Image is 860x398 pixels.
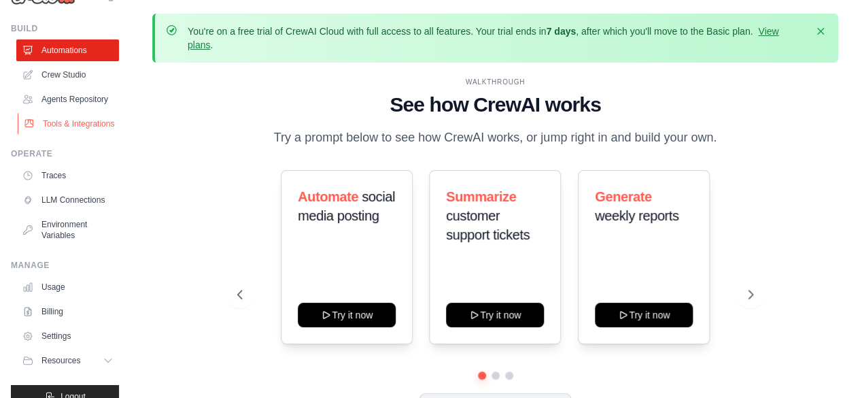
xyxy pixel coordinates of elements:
[237,77,753,87] div: WALKTHROUGH
[16,214,119,246] a: Environment Variables
[16,276,119,298] a: Usage
[188,24,806,52] p: You're on a free trial of CrewAI Cloud with full access to all features. Your trial ends in , aft...
[41,355,80,366] span: Resources
[237,93,753,117] h1: See how CrewAI works
[16,301,119,322] a: Billing
[298,189,358,204] span: Automate
[595,303,693,327] button: Try it now
[446,208,530,242] span: customer support tickets
[546,26,576,37] strong: 7 days
[446,189,516,204] span: Summarize
[267,128,724,148] p: Try a prompt below to see how CrewAI works, or jump right in and build your own.
[16,350,119,371] button: Resources
[16,64,119,86] a: Crew Studio
[16,165,119,186] a: Traces
[595,189,652,204] span: Generate
[11,148,119,159] div: Operate
[16,325,119,347] a: Settings
[792,333,860,398] iframe: Chat Widget
[595,208,678,223] span: weekly reports
[16,189,119,211] a: LLM Connections
[446,303,544,327] button: Try it now
[11,23,119,34] div: Build
[11,260,119,271] div: Manage
[16,88,119,110] a: Agents Repository
[18,113,120,135] a: Tools & Integrations
[16,39,119,61] a: Automations
[298,189,395,223] span: social media posting
[298,303,396,327] button: Try it now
